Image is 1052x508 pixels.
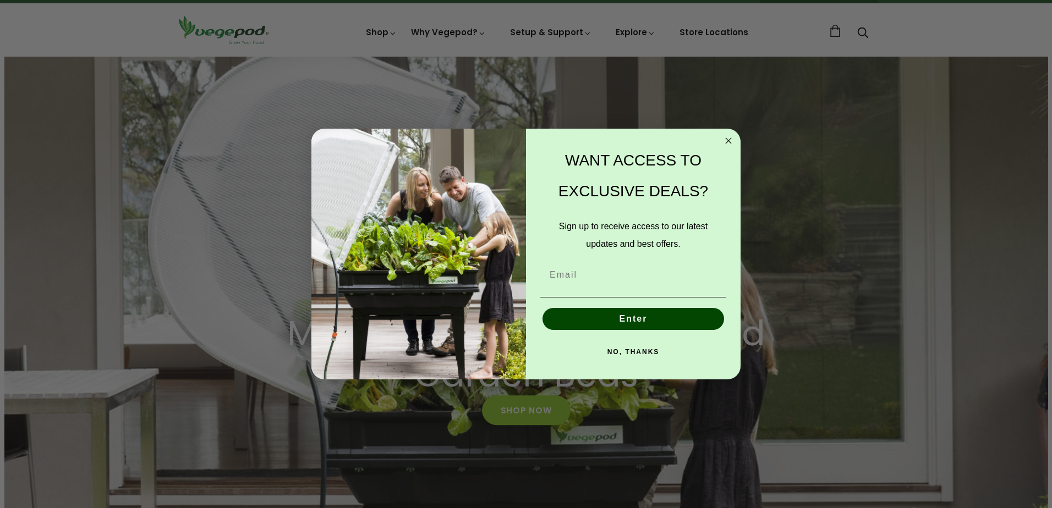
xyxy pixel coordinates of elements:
[540,341,726,363] button: NO, THANKS
[540,264,726,286] input: Email
[722,134,735,147] button: Close dialog
[540,297,726,297] img: underline
[311,129,526,380] img: e9d03583-1bb1-490f-ad29-36751b3212ff.jpeg
[543,308,724,330] button: Enter
[559,222,708,249] span: Sign up to receive access to our latest updates and best offers.
[558,152,708,200] span: WANT ACCESS TO EXCLUSIVE DEALS?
